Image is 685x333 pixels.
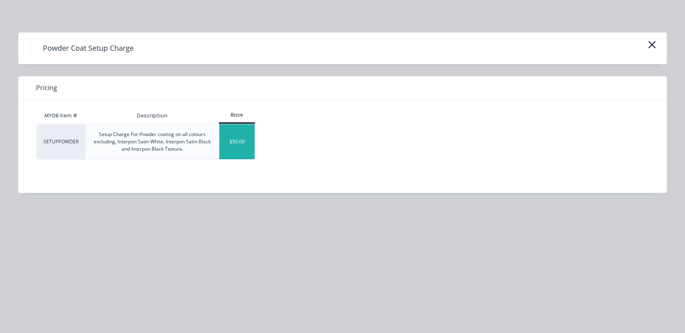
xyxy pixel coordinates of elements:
div: Description [131,106,174,126]
div: Setup Charge For Powder coating on all colours excluding, Interpon Satin White, Interpon Satin Bl... [92,131,212,153]
div: Base [219,111,255,119]
div: SETUPPOWDER [36,124,85,160]
div: $50.00 [219,124,255,159]
div: MYOB Item # [36,108,85,124]
h4: Powder Coat Setup Charge [30,41,146,56]
span: Pricing [36,83,57,93]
